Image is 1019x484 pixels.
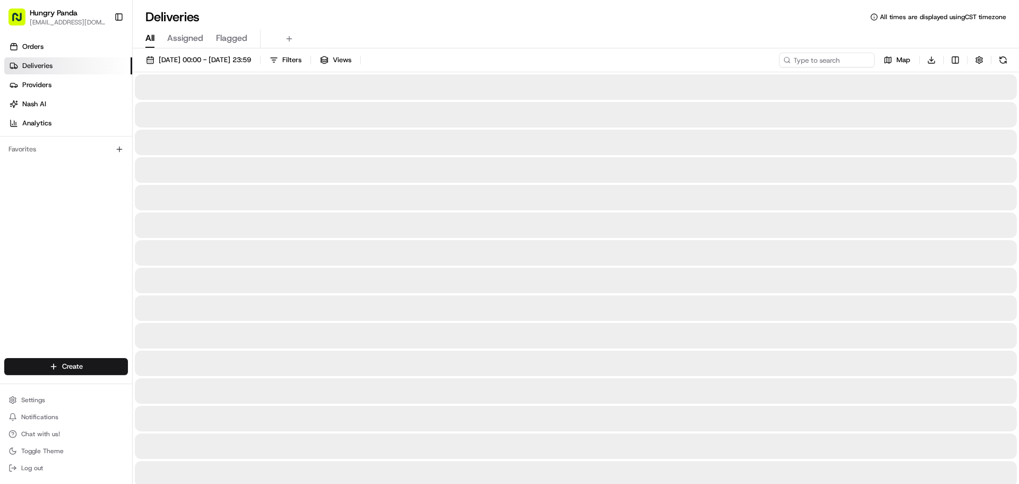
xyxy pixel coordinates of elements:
span: Views [333,55,351,65]
button: Notifications [4,410,128,424]
button: Hungry Panda[EMAIL_ADDRESS][DOMAIN_NAME] [4,4,110,30]
span: Notifications [21,413,58,421]
span: Orders [22,42,44,52]
span: Chat with us! [21,430,60,438]
button: [EMAIL_ADDRESS][DOMAIN_NAME] [30,18,106,27]
span: [DATE] 00:00 - [DATE] 23:59 [159,55,251,65]
button: Hungry Panda [30,7,77,18]
button: Log out [4,461,128,475]
button: Map [879,53,915,67]
button: Settings [4,393,128,407]
a: Providers [4,77,132,94]
div: Favorites [4,141,128,158]
a: Deliveries [4,57,132,74]
span: Map [896,55,910,65]
span: All times are displayed using CST timezone [880,13,1006,21]
span: Assigned [167,32,203,45]
button: Refresh [996,53,1011,67]
button: Filters [265,53,306,67]
input: Type to search [779,53,875,67]
a: Nash AI [4,96,132,113]
span: Toggle Theme [21,447,64,455]
span: Providers [22,80,51,90]
button: Views [315,53,356,67]
button: Chat with us! [4,427,128,441]
button: Toggle Theme [4,444,128,458]
a: Orders [4,38,132,55]
span: Log out [21,464,43,472]
span: Deliveries [22,61,53,71]
a: Analytics [4,115,132,132]
span: Settings [21,396,45,404]
span: Nash AI [22,99,46,109]
span: Analytics [22,118,51,128]
span: Flagged [216,32,247,45]
span: Filters [282,55,301,65]
span: Create [62,362,83,371]
span: All [145,32,154,45]
button: [DATE] 00:00 - [DATE] 23:59 [141,53,256,67]
h1: Deliveries [145,9,200,26]
button: Create [4,358,128,375]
